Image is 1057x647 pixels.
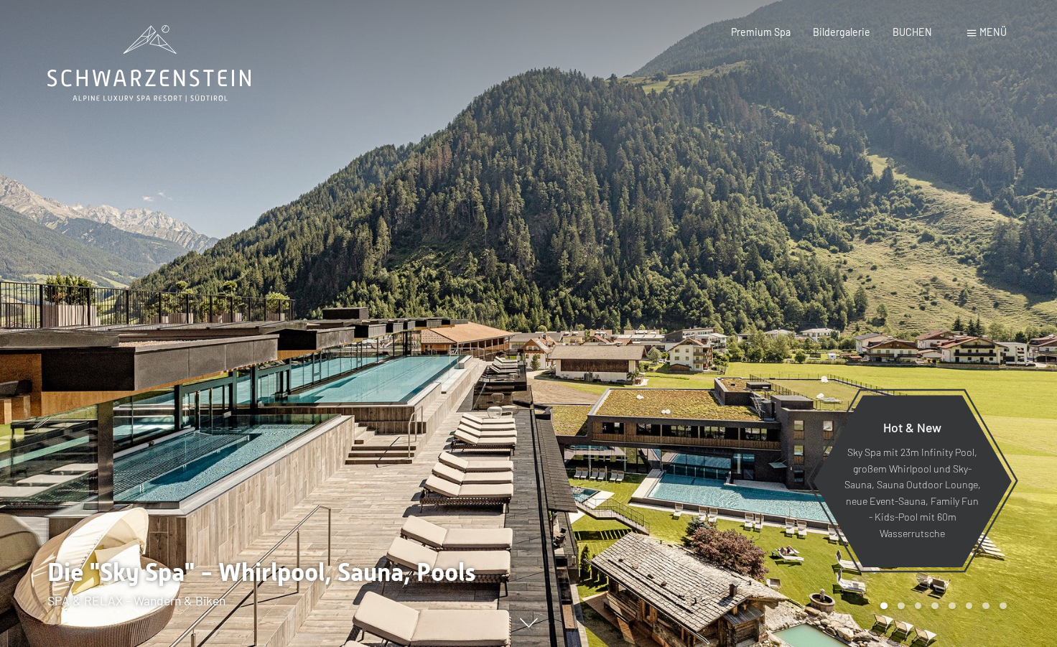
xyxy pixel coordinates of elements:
[979,26,1007,38] span: Menü
[931,602,939,610] div: Carousel Page 4
[898,602,905,610] div: Carousel Page 2
[1000,602,1007,610] div: Carousel Page 8
[844,445,981,542] p: Sky Spa mit 23m Infinity Pool, großem Whirlpool und Sky-Sauna, Sauna Outdoor Lounge, neue Event-S...
[915,602,922,610] div: Carousel Page 3
[813,26,870,38] a: Bildergalerie
[880,602,888,610] div: Carousel Page 1 (Current Slide)
[883,419,941,435] span: Hot & New
[812,394,1012,568] a: Hot & New Sky Spa mit 23m Infinity Pool, großem Whirlpool und Sky-Sauna, Sauna Outdoor Lounge, ne...
[875,602,1006,610] div: Carousel Pagination
[966,602,973,610] div: Carousel Page 6
[949,602,956,610] div: Carousel Page 5
[731,26,791,38] a: Premium Spa
[982,602,990,610] div: Carousel Page 7
[893,26,932,38] a: BUCHEN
